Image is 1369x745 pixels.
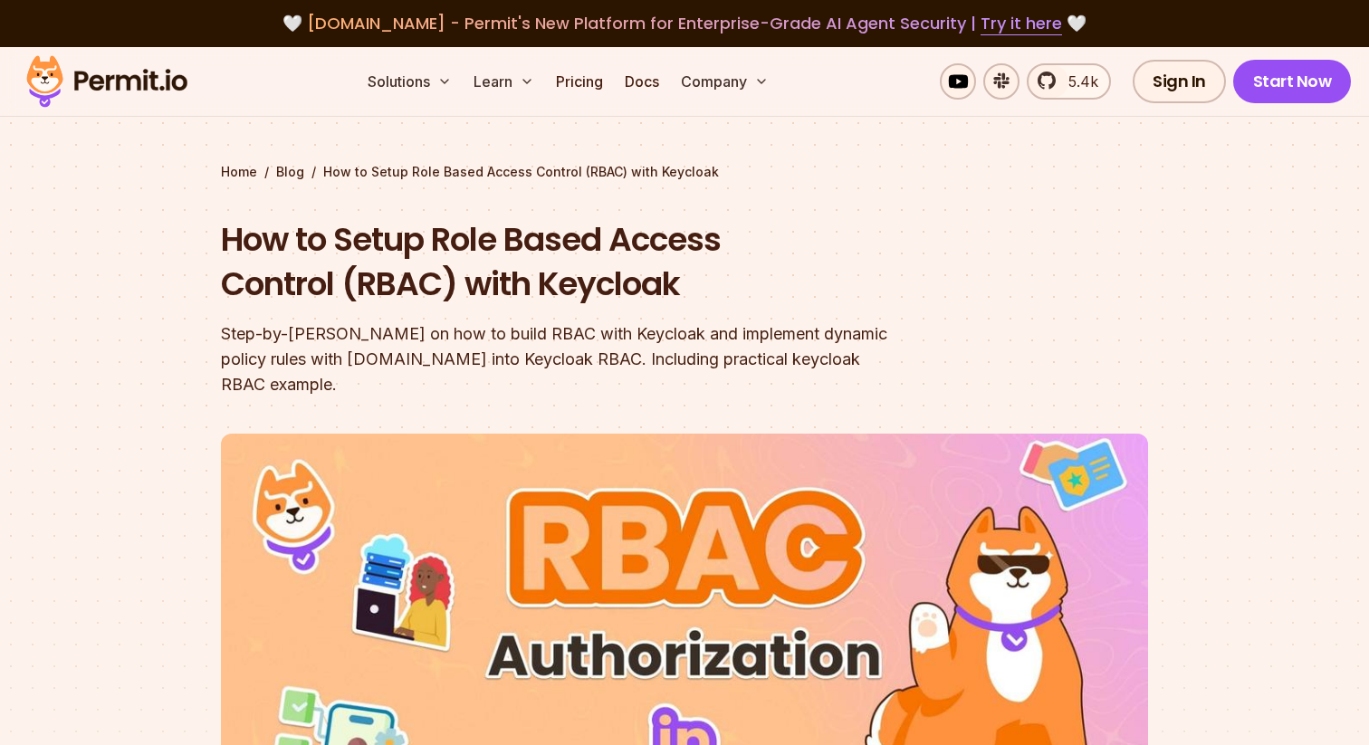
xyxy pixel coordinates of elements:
div: 🤍 🤍 [43,11,1326,36]
div: Step-by-[PERSON_NAME] on how to build RBAC with Keycloak and implement dynamic policy rules with ... [221,321,916,397]
a: Pricing [549,63,610,100]
span: [DOMAIN_NAME] - Permit's New Platform for Enterprise-Grade AI Agent Security | [307,12,1062,34]
a: 5.4k [1027,63,1111,100]
a: Docs [617,63,666,100]
a: Blog [276,163,304,181]
button: Company [674,63,776,100]
a: Home [221,163,257,181]
div: / / [221,163,1148,181]
a: Start Now [1233,60,1352,103]
a: Try it here [981,12,1062,35]
img: Permit logo [18,51,196,112]
button: Solutions [360,63,459,100]
a: Sign In [1133,60,1226,103]
h1: How to Setup Role Based Access Control (RBAC) with Keycloak [221,217,916,307]
span: 5.4k [1058,71,1098,92]
button: Learn [466,63,541,100]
